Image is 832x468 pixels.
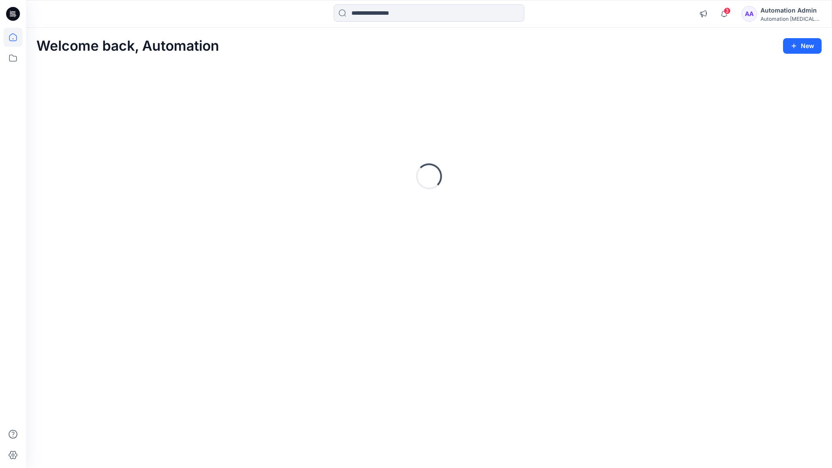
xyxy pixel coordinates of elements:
[760,5,821,16] div: Automation Admin
[724,7,731,14] span: 3
[783,38,822,54] button: New
[741,6,757,22] div: AA
[760,16,821,22] div: Automation [MEDICAL_DATA]...
[36,38,219,54] h2: Welcome back, Automation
